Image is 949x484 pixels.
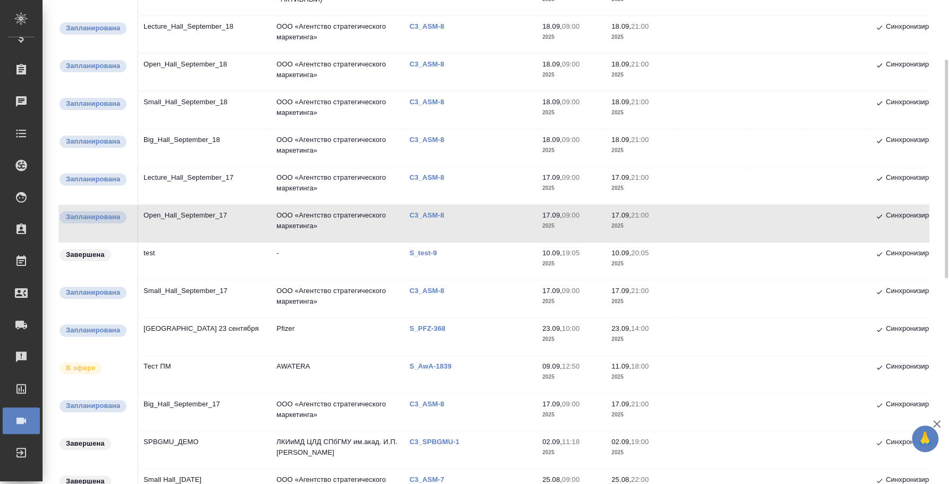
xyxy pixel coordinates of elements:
[542,334,601,345] p: 2025
[916,428,934,450] span: 🙏
[271,129,404,166] td: ООО «Агентство стратегического маркетинга»
[611,438,631,446] p: 02.09,
[611,334,670,345] p: 2025
[631,98,649,106] p: 21:00
[542,249,562,257] p: 10.09,
[138,356,271,393] td: Тест ПМ
[66,325,120,336] p: Запланирована
[409,173,452,181] p: C3_ASM-8
[542,296,601,307] p: 2025
[542,475,562,483] p: 25.08,
[66,61,120,71] p: Запланирована
[611,22,631,30] p: 18.09,
[562,400,580,408] p: 09:00
[611,145,670,156] p: 2025
[631,22,649,30] p: 21:00
[138,394,271,431] td: Big_Hall_September_17
[611,410,670,420] p: 2025
[409,438,467,446] a: C3_SPBGMU-1
[886,286,948,298] p: Синхронизировано
[886,248,948,261] p: Синхронизировано
[409,287,452,295] p: C3_ASM-8
[631,362,649,370] p: 18:00
[542,183,601,194] p: 2025
[542,258,601,269] p: 2025
[631,475,649,483] p: 22:00
[886,361,948,374] p: Синхронизировано
[66,212,120,222] p: Запланирована
[66,363,96,373] p: В эфире
[631,60,649,68] p: 21:00
[542,60,562,68] p: 18.09,
[631,211,649,219] p: 21:00
[138,91,271,129] td: Small_Hall_September_18
[271,243,404,280] td: -
[631,400,649,408] p: 21:00
[138,280,271,318] td: Small_Hall_September_17
[271,356,404,393] td: AWATERA
[409,362,459,370] a: S_AwA-1839
[409,475,452,483] a: C3_ASM-7
[611,362,631,370] p: 11.09,
[611,107,670,118] p: 2025
[631,324,649,332] p: 14:00
[409,249,445,257] a: S_test-9
[631,438,649,446] p: 19:00
[611,447,670,458] p: 2025
[542,287,562,295] p: 17.09,
[562,211,580,219] p: 09:00
[611,211,631,219] p: 17.09,
[542,400,562,408] p: 17.09,
[66,174,120,185] p: Запланирована
[409,400,452,408] p: C3_ASM-8
[562,22,580,30] p: 09:00
[611,183,670,194] p: 2025
[271,167,404,204] td: ООО «Агентство стратегического маркетинга»
[611,249,631,257] p: 10.09,
[66,249,105,260] p: Завершена
[542,107,601,118] p: 2025
[611,60,631,68] p: 18.09,
[886,323,948,336] p: Синхронизировано
[886,59,948,72] p: Синхронизировано
[611,136,631,144] p: 18.09,
[562,438,580,446] p: 11:18
[542,173,562,181] p: 17.09,
[409,60,452,68] a: C3_ASM-8
[631,173,649,181] p: 21:00
[542,145,601,156] p: 2025
[138,54,271,91] td: Open_Hall_September_18
[886,135,948,147] p: Синхронизировано
[409,211,452,219] a: C3_ASM-8
[611,475,631,483] p: 25.08,
[886,172,948,185] p: Синхронизировано
[542,324,562,332] p: 23.09,
[611,221,670,231] p: 2025
[611,98,631,106] p: 18.09,
[542,70,601,80] p: 2025
[631,136,649,144] p: 21:00
[611,173,631,181] p: 17.09,
[886,210,948,223] p: Синхронизировано
[631,287,649,295] p: 21:00
[611,287,631,295] p: 17.09,
[611,32,670,43] p: 2025
[542,221,601,231] p: 2025
[271,431,404,469] td: ЛКИиМД ЦЛД СПбГМУ им.акад. И.П.[PERSON_NAME]
[611,324,631,332] p: 23.09,
[611,70,670,80] p: 2025
[542,362,562,370] p: 09.09,
[409,22,452,30] a: C3_ASM-8
[562,136,580,144] p: 09:00
[562,60,580,68] p: 09:00
[271,91,404,129] td: ООО «Агентство стратегического маркетинга»
[409,324,453,332] a: S_PFZ-368
[542,438,562,446] p: 02.09,
[562,98,580,106] p: 09:00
